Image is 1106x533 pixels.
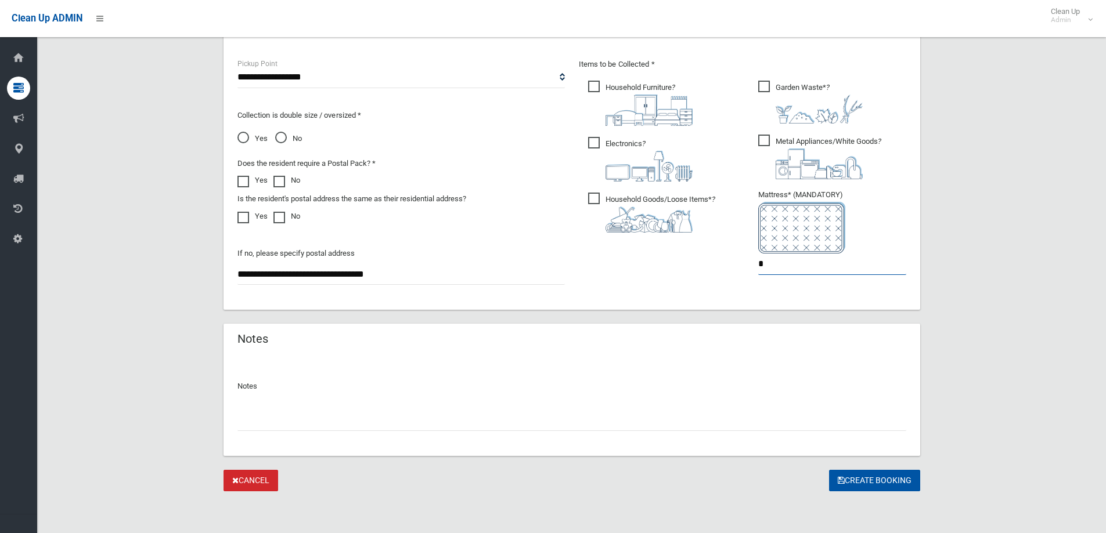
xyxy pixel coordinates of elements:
span: Yes [237,132,268,146]
span: Household Goods/Loose Items* [588,193,715,233]
i: ? [776,83,863,124]
header: Notes [224,328,282,350]
a: Cancel [224,470,278,491]
span: Household Furniture [588,81,693,126]
img: 394712a680b73dbc3d2a6a3a7ffe5a07.png [606,151,693,182]
i: ? [776,137,881,179]
span: No [275,132,302,146]
img: b13cc3517677393f34c0a387616ef184.png [606,206,693,233]
label: No [273,173,300,187]
img: 36c1b0289cb1767239cdd3de9e694f19.png [776,148,863,179]
img: e7408bece873d2c1783593a074e5cb2f.png [758,202,845,253]
label: Is the resident's postal address the same as their residential address? [237,192,466,206]
button: Create Booking [829,470,920,491]
p: Notes [237,379,906,393]
label: Yes [237,209,268,223]
span: Clean Up ADMIN [12,13,82,24]
p: Collection is double size / oversized * [237,108,565,122]
span: Clean Up [1045,7,1091,24]
label: If no, please specify postal address [237,246,355,260]
label: Yes [237,173,268,187]
img: aa9efdbe659d29b613fca23ba79d85cb.png [606,95,693,126]
span: Garden Waste* [758,81,863,124]
span: Mattress* (MANDATORY) [758,190,906,253]
span: Electronics [588,137,693,182]
label: Does the resident require a Postal Pack? * [237,157,376,171]
i: ? [606,139,693,182]
img: 4fd8a5c772b2c999c83690221e5242e0.png [776,95,863,124]
small: Admin [1051,16,1080,24]
span: Metal Appliances/White Goods [758,135,881,179]
p: Items to be Collected * [579,57,906,71]
i: ? [606,195,715,233]
label: No [273,209,300,223]
i: ? [606,83,693,126]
